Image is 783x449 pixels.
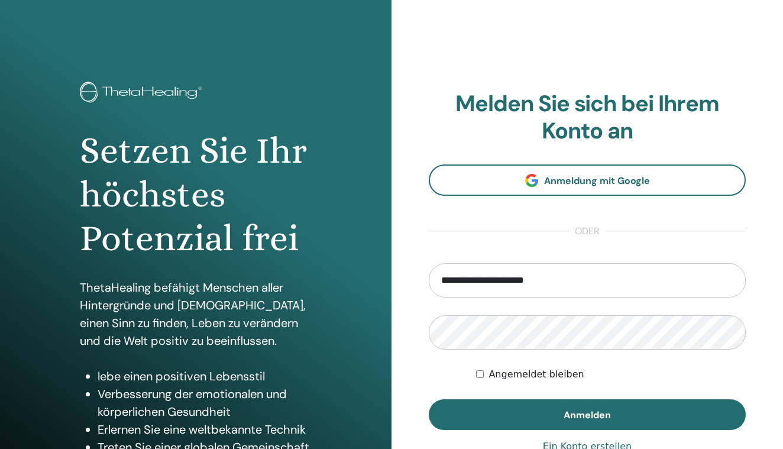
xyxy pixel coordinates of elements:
div: Keep me authenticated indefinitely or until I manually logout [476,367,746,382]
label: Angemeldet bleiben [488,367,584,382]
span: oder [569,224,606,238]
span: Anmeldung mit Google [544,175,650,187]
li: Erlernen Sie eine weltbekannte Technik [98,421,311,438]
span: Anmelden [564,409,611,421]
h2: Melden Sie sich bei Ihrem Konto an [429,91,746,144]
button: Anmelden [429,399,746,430]
a: Anmeldung mit Google [429,164,746,196]
li: lebe einen positiven Lebensstil [98,367,311,385]
li: Verbesserung der emotionalen und körperlichen Gesundheit [98,385,311,421]
h1: Setzen Sie Ihr höchstes Potenzial frei [80,129,311,261]
p: ThetaHealing befähigt Menschen aller Hintergründe und [DEMOGRAPHIC_DATA], einen Sinn zu finden, L... [80,279,311,350]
